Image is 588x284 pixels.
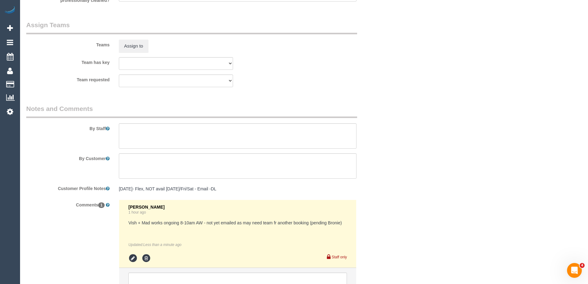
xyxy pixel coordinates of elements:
label: By Staff [22,123,114,132]
label: Teams [22,40,114,48]
label: Team has key [22,57,114,66]
small: Staff only [332,255,347,259]
pre: Vish + Mad works ongoing 8-10am AW - not yet emailed as may need team fr another booking (pending... [128,220,347,226]
span: Sep 06, 2025 14:59 [143,243,181,247]
iframe: Intercom live chat [567,263,582,278]
span: [PERSON_NAME] [128,205,165,210]
label: Team requested [22,74,114,83]
img: Automaid Logo [4,6,16,15]
label: By Customer [22,153,114,162]
pre: [DATE]- Flex, NOT avail [DATE]/Fri/Sat - Email -DL [119,186,357,192]
span: 4 [580,263,585,268]
legend: Assign Teams [26,20,357,34]
legend: Notes and Comments [26,104,357,118]
button: Assign to [119,40,148,53]
label: Comments [22,200,114,208]
a: 1 hour ago [128,210,146,214]
em: Updated: [128,243,181,247]
span: 1 [98,202,105,208]
label: Customer Profile Notes [22,183,114,192]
